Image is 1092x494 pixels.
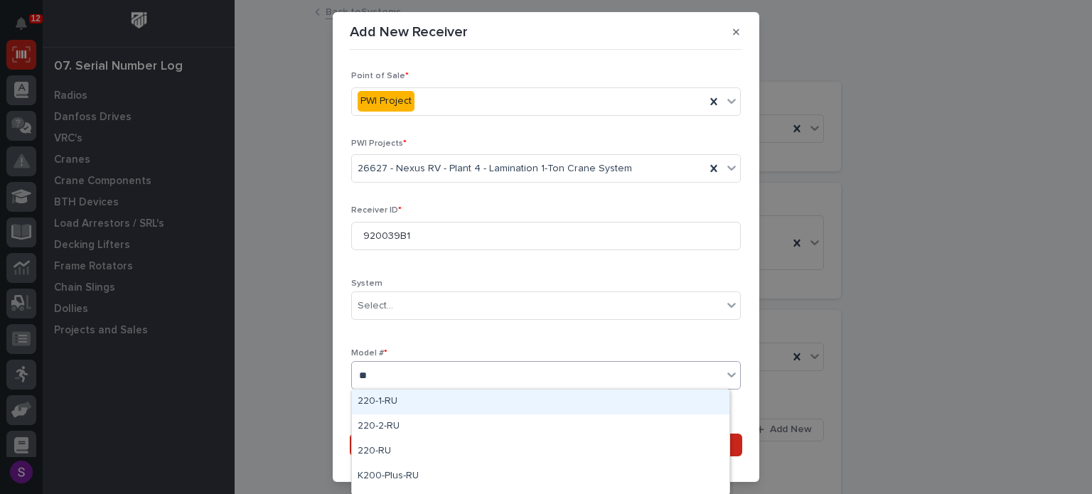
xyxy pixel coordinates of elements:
[352,439,729,464] div: 220-RU
[352,390,729,414] div: 220-1-RU
[358,91,414,112] div: PWI Project
[351,279,382,288] span: System
[351,349,387,358] span: Model #
[350,23,468,41] p: Add New Receiver
[351,72,409,80] span: Point of Sale
[350,434,742,456] button: Save
[358,161,632,176] span: 26627 - Nexus RV - Plant 4 - Lamination 1-Ton Crane System
[352,464,729,489] div: K200-Plus-RU
[351,139,407,148] span: PWI Projects
[351,206,402,215] span: Receiver ID
[358,299,393,313] div: Select...
[352,414,729,439] div: 220-2-RU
